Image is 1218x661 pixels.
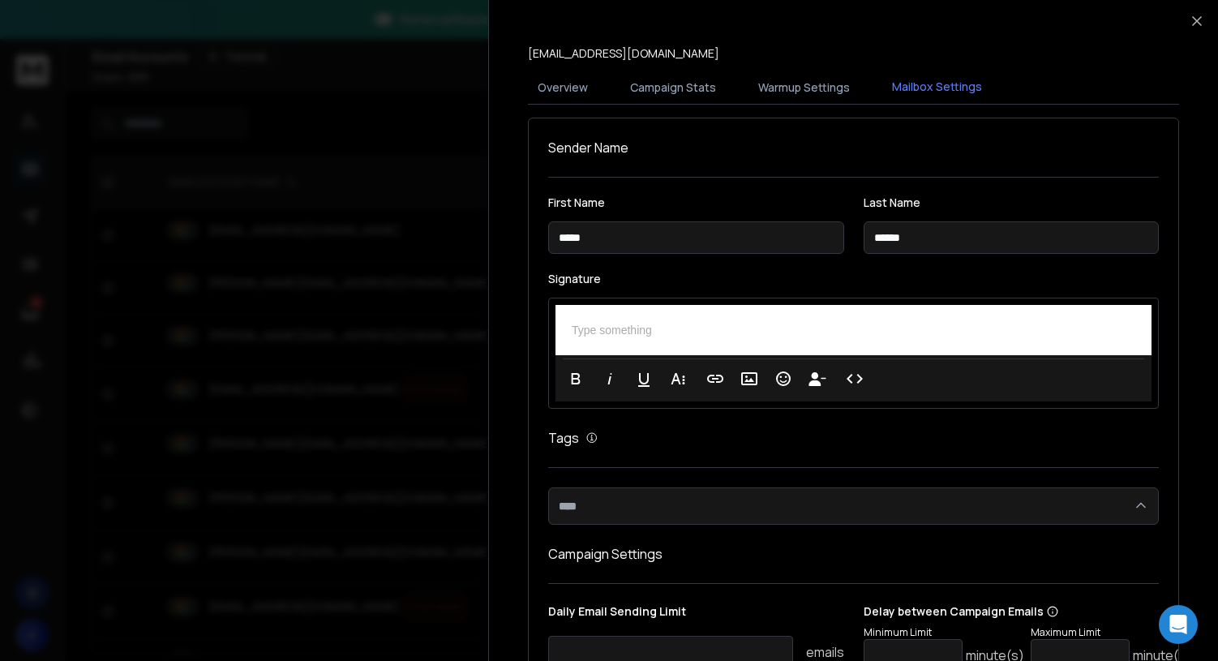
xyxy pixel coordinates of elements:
[700,363,731,395] button: Insert Link (⌘K)
[802,363,833,395] button: Insert Unsubscribe Link
[882,69,992,106] button: Mailbox Settings
[548,603,844,626] p: Daily Email Sending Limit
[768,363,799,395] button: Emoticons
[839,363,870,395] button: Code View
[1031,626,1191,639] p: Maximum Limit
[528,70,598,105] button: Overview
[1159,605,1198,644] div: Open Intercom Messenger
[548,138,1159,157] h1: Sender Name
[594,363,625,395] button: Italic (⌘I)
[628,363,659,395] button: Underline (⌘U)
[548,273,1159,285] label: Signature
[548,428,579,448] h1: Tags
[548,197,844,208] label: First Name
[748,70,860,105] button: Warmup Settings
[620,70,726,105] button: Campaign Stats
[560,363,591,395] button: Bold (⌘B)
[864,197,1160,208] label: Last Name
[528,45,719,62] p: [EMAIL_ADDRESS][DOMAIN_NAME]
[734,363,765,395] button: Insert Image (⌘P)
[864,626,1024,639] p: Minimum Limit
[864,603,1191,620] p: Delay between Campaign Emails
[548,544,1159,564] h1: Campaign Settings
